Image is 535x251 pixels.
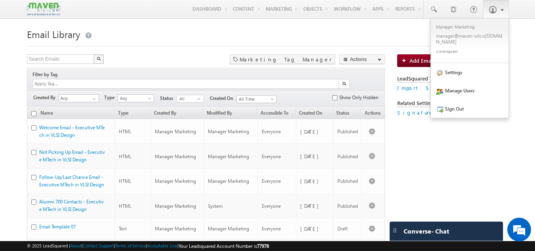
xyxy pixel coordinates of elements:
span: [DATE] [300,178,323,184]
a: Type [115,111,150,119]
a: Email Template 07 [39,224,76,230]
span: Draft [337,226,348,232]
a: Settings [431,63,508,81]
span: [DATE] [300,225,323,232]
a: Name [38,111,105,119]
input: Type to Search [59,94,99,102]
span: Created By [33,94,59,101]
span: Show Only Hidden [339,94,379,101]
span: Actions [362,111,384,119]
img: Custom Logo [27,2,60,16]
textarea: Type your message and hit 'Enter' [10,73,145,188]
span: Manager Marketing [155,226,196,232]
a: Welcome Email - Executive MTech in VLSI Design [39,125,105,138]
p: Manager Marketing [436,24,503,29]
a: Created By [151,111,203,119]
span: Converse - Chat [404,228,449,235]
span: Your Leadsquared Account Number is [179,243,269,249]
span: Everyone [262,153,281,159]
span: Everyone [262,178,281,184]
img: d_60004797649_company_0_60004797649 [13,42,33,52]
a: Modified By [204,111,257,119]
a: All Time [236,95,277,103]
button: Actions [339,54,385,64]
a: Follow-Up/Last Chance Email - Executive MTech in VLSI Design [39,174,104,188]
a: About [70,243,82,248]
span: HTML [119,178,131,184]
a: Not Picking Up Email - Executive MTech in VLSI Design [39,149,105,163]
span: Manager Marketing [155,178,196,184]
span: System [208,203,223,209]
span: Any [118,95,152,102]
img: add_icon.png [402,58,409,63]
a: Any [118,94,154,102]
label: Related Settings [397,100,508,107]
a: Created On [296,111,333,119]
a: Show All Items [88,95,98,103]
span: [DATE] [300,202,323,209]
span: select [197,97,204,100]
span: Add Email Template [409,57,457,64]
a: Sign Out [431,100,508,118]
p: manag er@ma ven-s ilico [DOMAIN_NAME] [436,33,503,45]
div: Chat with us now [41,42,133,52]
img: Search [97,57,101,61]
span: Manager Marketing [155,153,196,159]
span: Created On [210,95,236,102]
span: [DATE] [300,128,323,135]
a: Status [333,111,361,119]
span: Manager Marketing [155,128,196,134]
span: Manager Marketing [208,226,249,232]
label: LeadSquared Templates [397,75,508,82]
span: HTML [119,128,131,134]
img: carter-drag [392,227,398,234]
a: Alumni 700 Contacts - Executive MTech in VLSI Design [39,199,104,212]
img: Search [342,82,346,86]
span: Published [337,178,358,184]
a: Signature [397,109,434,116]
p: crmma ven [436,48,503,54]
span: Text [119,226,127,232]
span: All Time [237,96,274,103]
em: Start Chat [108,195,144,205]
span: All [177,95,197,102]
span: Everyone [262,226,281,232]
input: Apply Tag... [34,80,81,87]
span: Accessible To [258,111,295,119]
a: Manage Users [431,81,508,100]
span: Manager Marketing [208,128,249,134]
span: Manager Marketing [155,203,196,209]
span: Published [337,203,358,209]
div: Marketing Tag Manager [230,54,335,64]
span: [DATE] [300,153,323,159]
div: Minimize live chat window [130,4,149,23]
span: Email Library [27,28,80,40]
a: Contact Support [83,243,114,248]
a: Acceptable Use [147,243,177,248]
span: Everyone [262,128,281,134]
span: Type [104,94,118,101]
span: HTML [119,203,131,209]
span: Manager Marketing [208,178,249,184]
a: Import Sample Templates [397,84,502,91]
span: Status [160,95,176,102]
span: HTML [119,153,131,159]
span: © 2025 LeadSquared | | | | | [27,242,269,250]
span: Published [337,128,358,134]
input: Check all records [31,111,36,116]
a: Manager Marketing manager@maven-silico[DOMAIN_NAME] crmmaven [431,19,508,63]
div: Filter by Tag [32,70,60,79]
span: 77978 [257,243,269,249]
span: Everyone [262,203,281,209]
span: Manager Marketing [208,153,249,159]
a: Terms of Service [115,243,146,248]
span: Published [337,153,358,159]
